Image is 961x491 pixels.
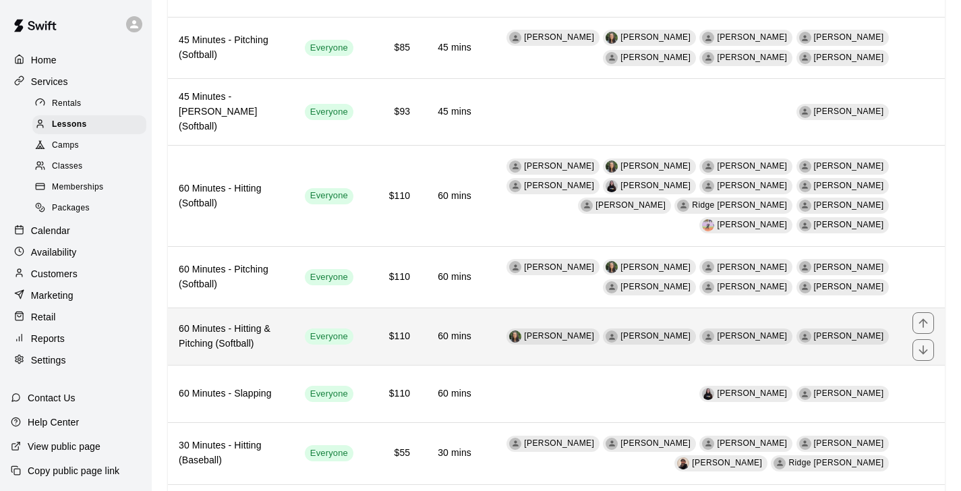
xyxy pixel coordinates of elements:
[32,198,152,219] a: Packages
[799,106,811,118] div: Mike Elias
[32,136,146,155] div: Camps
[32,115,146,134] div: Lessons
[179,386,283,401] h6: 60 Minutes - Slapping
[375,329,410,344] h6: $110
[814,161,884,171] span: [PERSON_NAME]
[432,270,471,285] h6: 60 mins
[799,261,811,273] div: Bryce Dahnert
[432,446,471,461] h6: 30 mins
[11,328,141,349] div: Reports
[774,457,786,469] div: Ridge Fuller
[581,200,593,212] div: Matt Field
[814,438,884,448] span: [PERSON_NAME]
[11,221,141,241] a: Calendar
[28,464,119,478] p: Copy public page link
[524,32,594,42] span: [PERSON_NAME]
[912,312,934,334] button: move item up
[31,353,66,367] p: Settings
[814,282,884,291] span: [PERSON_NAME]
[620,438,691,448] span: [PERSON_NAME]
[717,181,787,190] span: [PERSON_NAME]
[509,261,521,273] div: Kelsey Gannett
[717,262,787,272] span: [PERSON_NAME]
[31,289,74,302] p: Marketing
[305,447,353,460] span: Everyone
[620,161,691,171] span: [PERSON_NAME]
[606,52,618,64] div: Matt Field
[31,310,56,324] p: Retail
[509,180,521,192] div: Abbey Lane
[702,32,714,44] div: Abbey Lane
[524,262,594,272] span: [PERSON_NAME]
[32,136,152,156] a: Camps
[52,118,87,132] span: Lessons
[375,105,410,119] h6: $93
[179,438,283,468] h6: 30 Minutes - Hitting (Baseball)
[11,350,141,370] div: Settings
[305,386,353,402] div: This service is visible to all of your customers
[717,388,787,398] span: [PERSON_NAME]
[305,330,353,343] span: Everyone
[32,178,146,197] div: Memberships
[717,220,787,229] span: [PERSON_NAME]
[375,446,410,461] h6: $55
[814,107,884,116] span: [PERSON_NAME]
[717,32,787,42] span: [PERSON_NAME]
[509,438,521,450] div: Joseph Bauserman
[606,330,618,343] div: Abbey Lane
[52,202,90,215] span: Packages
[179,181,283,211] h6: 60 Minutes - Hitting (Softball)
[179,322,283,351] h6: 60 Minutes - Hitting & Pitching (Softball)
[595,200,666,210] span: [PERSON_NAME]
[606,180,618,192] img: Anna Green
[32,199,146,218] div: Packages
[179,90,283,134] h6: 45 Minutes - [PERSON_NAME] (Softball)
[509,161,521,173] div: Joseph Bauserman
[11,50,141,70] div: Home
[375,40,410,55] h6: $85
[702,330,714,343] div: Bryce Dahnert
[31,224,70,237] p: Calendar
[814,220,884,229] span: [PERSON_NAME]
[11,264,141,284] a: Customers
[524,181,594,190] span: [PERSON_NAME]
[28,391,76,405] p: Contact Us
[28,440,100,453] p: View public page
[509,330,521,343] img: Megan MacDonald
[305,188,353,204] div: This service is visible to all of your customers
[717,282,787,291] span: [PERSON_NAME]
[799,180,811,192] div: Bryce Dahnert
[814,32,884,42] span: [PERSON_NAME]
[814,200,884,210] span: [PERSON_NAME]
[305,42,353,55] span: Everyone
[11,242,141,262] a: Availability
[702,219,714,231] img: Lauren Fulton
[620,181,691,190] span: [PERSON_NAME]
[32,94,146,113] div: Rentals
[606,261,618,273] img: Megan MacDonald
[32,114,152,135] a: Lessons
[305,104,353,120] div: This service is visible to all of your customers
[31,75,68,88] p: Services
[606,438,618,450] div: Mike Petrella
[620,53,691,62] span: [PERSON_NAME]
[11,285,141,306] a: Marketing
[606,281,618,293] div: Matt Field
[509,32,521,44] div: Kelsey Gannett
[620,262,691,272] span: [PERSON_NAME]
[717,331,787,341] span: [PERSON_NAME]
[717,438,787,448] span: [PERSON_NAME]
[620,331,691,341] span: [PERSON_NAME]
[717,53,787,62] span: [PERSON_NAME]
[702,261,714,273] div: Abbey Lane
[432,386,471,401] h6: 60 mins
[702,388,714,400] img: Anna Green
[799,52,811,64] div: Ava Lomelin
[375,386,410,401] h6: $110
[11,307,141,327] a: Retail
